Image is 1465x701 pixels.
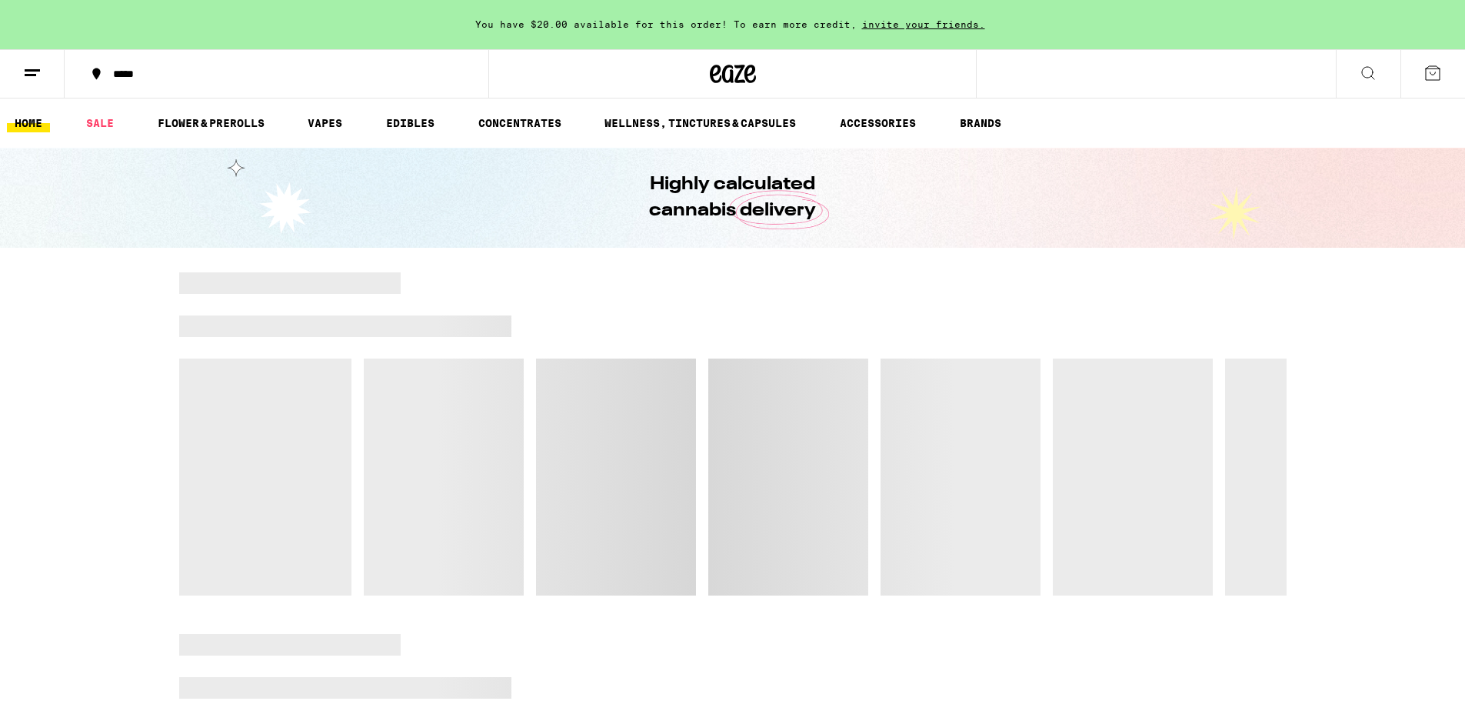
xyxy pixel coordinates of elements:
[857,19,991,29] span: invite your friends.
[78,114,122,132] a: SALE
[832,114,924,132] a: ACCESSORIES
[471,114,569,132] a: CONCENTRATES
[300,114,350,132] a: VAPES
[378,114,442,132] a: EDIBLES
[597,114,804,132] a: WELLNESS, TINCTURES & CAPSULES
[7,114,50,132] a: HOME
[606,172,860,224] h1: Highly calculated cannabis delivery
[475,19,857,29] span: You have $20.00 available for this order! To earn more credit,
[952,114,1009,132] a: BRANDS
[150,114,272,132] a: FLOWER & PREROLLS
